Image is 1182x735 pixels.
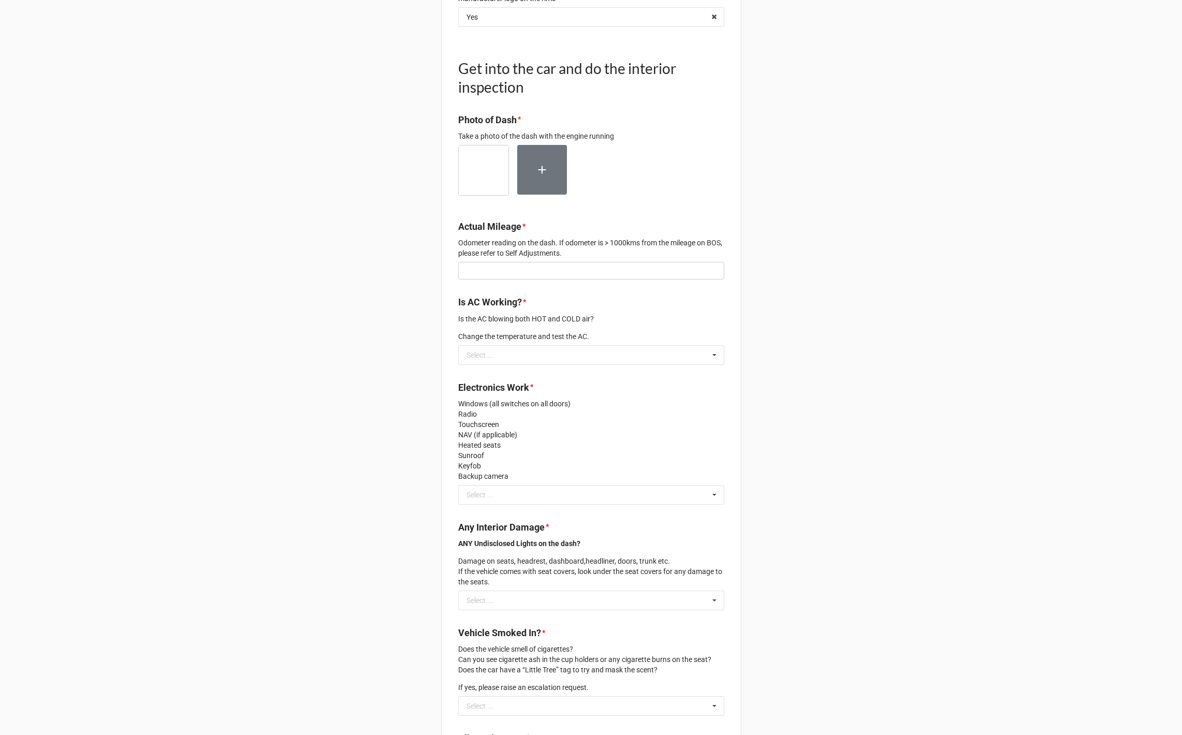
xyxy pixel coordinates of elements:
label: Actual Mileage [458,219,521,234]
strong: ANY Undisclosed Lights on the dash? [458,539,580,548]
label: Photo of Dash [458,113,517,127]
div: Select ... [466,702,493,710]
div: Select ... [466,597,493,604]
p: Damage on seats, headrest, dashboard,headliner, doors, trunk etc. If the vehicle comes with seat ... [458,556,724,587]
h1: Get into the car and do the interior inspection [458,59,724,96]
label: Is AC Working? [458,295,522,310]
p: Take a photo of the dash with the engine running [458,131,724,141]
p: Windows (all switches on all doors) Radio Touchscreen NAV (if applicable) Heated seats Sunroof Ke... [458,399,724,481]
div: Yes [466,13,478,21]
p: Does the vehicle smell of cigarettes? Can you see cigarette ash in the cup holders or any cigaret... [458,644,724,675]
div: Select ... [466,351,493,359]
label: Vehicle Smoked In? [458,626,541,640]
img: Y3XJ13cJDm%2FScreenshot%202025-09-09%20at%2011.11.02%E2%80%AFAM.png [459,145,508,195]
p: Odometer reading on the dash. If odometer is > 1000kms from the mileage on BOS, please refer to S... [458,238,724,258]
p: Change the temperature and test the AC. [458,331,724,342]
label: Any Interior Damage [458,520,545,535]
p: Is the AC blowing both HOT and COLD air? [458,314,724,324]
label: Electronics Work [458,380,529,395]
p: If yes, please raise an escalation request. [458,682,724,693]
div: Screenshot 2025-09-09 at 11.11.02 AM.png [458,145,517,204]
div: Select ... [466,491,493,498]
